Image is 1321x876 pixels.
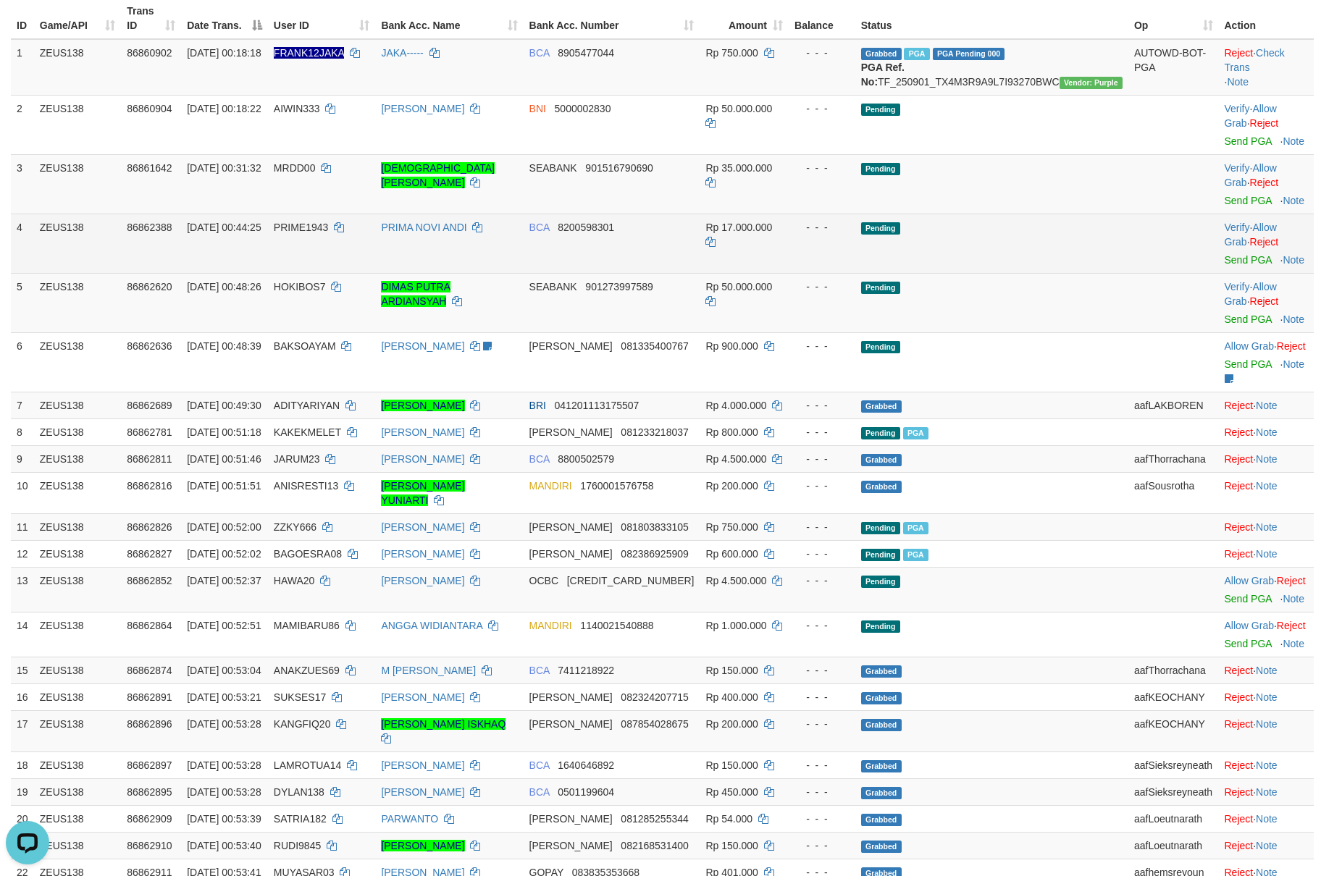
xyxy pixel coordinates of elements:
span: Vendor URL: https://trx4.1velocity.biz [1060,77,1123,89]
span: Copy 8800502579 to clipboard [558,453,614,465]
a: Send PGA [1225,135,1272,147]
a: Note [1256,521,1278,533]
a: Note [1283,638,1304,649]
span: Copy 081233218037 to clipboard [621,426,688,438]
span: Copy 082386925909 to clipboard [621,548,688,560]
a: Note [1256,426,1278,438]
div: - - - [794,573,850,588]
span: Grabbed [861,665,902,678]
td: ZEUS138 [34,683,121,710]
td: 8 [11,418,34,445]
div: - - - [794,717,850,731]
span: [DATE] 00:51:46 [187,453,261,465]
span: Copy 901516790690 to clipboard [585,162,653,174]
a: Reject [1250,117,1279,129]
td: · [1219,332,1314,392]
td: 3 [11,154,34,214]
a: Note [1256,665,1278,676]
td: 4 [11,214,34,273]
td: 1 [11,39,34,96]
span: Copy 081335400767 to clipboard [621,340,688,352]
span: MANDIRI [529,480,572,492]
span: Marked by aafchomsokheang [903,522,928,534]
a: Allow Grab [1225,162,1277,188]
span: [DATE] 00:48:39 [187,340,261,352]
span: Grabbed [861,454,902,466]
span: Rp 200.000 [705,480,758,492]
a: Reject [1225,718,1254,730]
a: [PERSON_NAME] [381,521,464,533]
a: Reject [1250,236,1279,248]
td: · [1219,710,1314,751]
a: Reject [1225,840,1254,851]
td: ZEUS138 [34,273,121,332]
a: PARWANTO [381,813,438,825]
div: - - - [794,663,850,678]
td: aafThorrachana [1128,445,1219,472]
button: Open LiveChat chat widget [6,6,49,49]
a: Note [1256,718,1278,730]
span: Copy 693817721717 to clipboard [567,575,695,586]
span: Rp 750.000 [705,47,758,59]
a: Reject [1250,177,1279,188]
div: - - - [794,618,850,633]
a: Reject [1277,340,1306,352]
td: · [1219,683,1314,710]
div: - - - [794,690,850,704]
a: [PERSON_NAME] [381,340,464,352]
td: 5 [11,273,34,332]
span: Grabbed [861,400,902,413]
td: · [1219,612,1314,657]
a: Note [1283,593,1304,605]
td: 2 [11,95,34,154]
span: 86862852 [127,575,172,586]
span: BAGOESRA08 [274,548,342,560]
span: [DATE] 00:52:51 [187,620,261,631]
td: 6 [11,332,34,392]
td: ZEUS138 [34,612,121,657]
span: AIWIN333 [274,103,320,114]
span: Grabbed [861,692,902,704]
span: OCBC [529,575,558,586]
a: Reject [1225,426,1254,438]
span: MAMIBARU86 [274,620,340,631]
td: · · [1219,214,1314,273]
td: aafSousrotha [1128,472,1219,513]
a: Note [1256,548,1278,560]
a: Reject [1225,548,1254,560]
span: Rp 900.000 [705,340,758,352]
span: Rp 4.000.000 [705,400,766,411]
a: Reject [1225,786,1254,798]
td: 7 [11,392,34,418]
span: Pending [861,222,900,235]
span: KAKEKMELET [274,426,341,438]
span: 86862636 [127,340,172,352]
a: Note [1283,135,1304,147]
span: Pending [861,427,900,439]
td: ZEUS138 [34,710,121,751]
a: [PERSON_NAME] [381,453,464,465]
div: - - - [794,220,850,235]
a: Reject [1225,453,1254,465]
span: Rp 50.000.000 [705,281,772,292]
span: [PERSON_NAME] [529,521,613,533]
span: HOKIBOS7 [274,281,326,292]
span: [DATE] 00:31:32 [187,162,261,174]
td: · [1219,567,1314,612]
span: [DATE] 00:49:30 [187,400,261,411]
span: ANISRESTI13 [274,480,338,492]
span: Rp 150.000 [705,665,758,676]
span: [DATE] 00:52:37 [187,575,261,586]
a: Reject [1225,813,1254,825]
a: Note [1256,691,1278,703]
a: [PERSON_NAME] [381,575,464,586]
a: [PERSON_NAME] [381,103,464,114]
span: Copy 5000002830 to clipboard [555,103,611,114]
a: [PERSON_NAME] [381,426,464,438]
span: Rp 600.000 [705,548,758,560]
span: 86862826 [127,521,172,533]
a: [PERSON_NAME] [381,548,464,560]
td: aafThorrachana [1128,657,1219,683]
span: · [1225,222,1277,248]
a: Check Trans [1225,47,1285,73]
